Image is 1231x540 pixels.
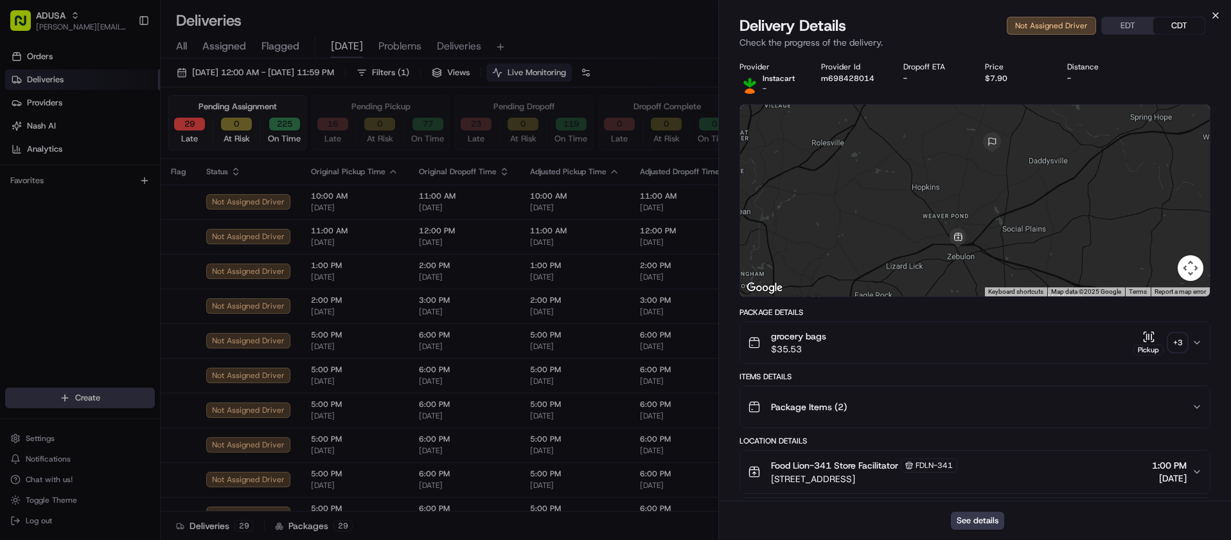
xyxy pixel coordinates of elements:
div: $7.90 [985,73,1047,84]
span: 1:00 PM [1152,459,1187,472]
div: Pickup [1133,345,1164,355]
div: 📗 [13,188,23,198]
a: 📗Knowledge Base [8,181,103,204]
span: Map data ©2025 Google [1051,288,1121,295]
div: Price [985,62,1047,72]
div: We're available if you need us! [44,136,163,146]
div: Items Details [739,372,1210,382]
span: grocery bags [771,330,826,343]
button: CDT [1153,17,1205,34]
a: Powered byPylon [91,217,155,228]
button: m698428014 [821,73,874,84]
button: Pickup [1133,330,1164,355]
div: 💻 [109,188,119,198]
div: - [1067,73,1129,84]
span: Package Items ( 2 ) [771,401,847,413]
img: Nash [13,13,39,39]
span: Knowledge Base [26,186,98,199]
span: [STREET_ADDRESS] [771,473,957,485]
button: Start new chat [218,127,234,142]
button: Pickup+3 [1133,330,1187,355]
span: Food Lion-341 Store Facilitator [771,459,898,472]
div: - [903,73,965,84]
a: Report a map error [1155,288,1206,295]
button: Package Items (2) [740,386,1210,428]
span: Delivery Details [739,15,846,36]
a: Open this area in Google Maps (opens a new window) [743,280,786,296]
span: $35.53 [771,343,826,355]
button: Food Lion-341 Store FacilitatorFDLN-341[STREET_ADDRESS]1:00 PM[DATE] [740,451,1210,493]
span: FDLN-341 [916,460,953,471]
p: Welcome 👋 [13,51,234,72]
img: Google [743,280,786,296]
button: grocery bags$35.53Pickup+3 [740,322,1210,363]
span: - [763,84,766,94]
img: profile_instacart_ahold_partner.png [739,73,760,94]
div: + 3 [1169,334,1187,352]
div: Start new chat [44,123,211,136]
input: Clear [33,83,212,96]
button: See details [951,512,1004,530]
a: 💻API Documentation [103,181,211,204]
div: Package Details [739,307,1210,318]
span: Instacart [763,73,795,84]
div: Provider Id [821,62,883,72]
button: Map camera controls [1178,255,1203,281]
div: Location Details [739,436,1210,446]
div: Dropoff ETA [903,62,965,72]
div: Distance [1067,62,1129,72]
img: 1736555255976-a54dd68f-1ca7-489b-9aae-adbdc363a1c4 [13,123,36,146]
div: Provider [739,62,801,72]
button: Keyboard shortcuts [988,287,1043,296]
a: Terms (opens in new tab) [1129,288,1147,295]
span: API Documentation [121,186,206,199]
span: [DATE] [1152,472,1187,485]
button: EDT [1102,17,1153,34]
span: Pylon [128,218,155,228]
p: Check the progress of the delivery. [739,36,1210,49]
